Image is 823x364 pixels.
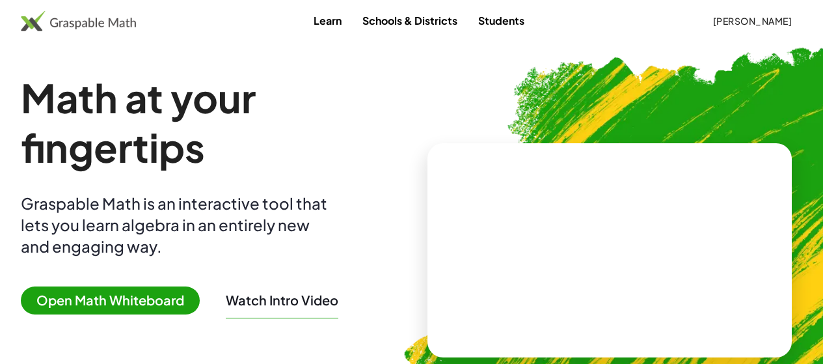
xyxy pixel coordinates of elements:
[21,193,333,257] div: Graspable Math is an interactive tool that lets you learn algebra in an entirely new and engaging...
[21,294,210,308] a: Open Math Whiteboard
[468,8,535,33] a: Students
[21,287,200,315] span: Open Math Whiteboard
[226,292,338,309] button: Watch Intro Video
[21,73,407,172] h1: Math at your fingertips
[352,8,468,33] a: Schools & Districts
[712,15,792,27] span: [PERSON_NAME]
[702,9,802,33] button: [PERSON_NAME]
[303,8,352,33] a: Learn
[512,201,707,299] video: What is this? This is dynamic math notation. Dynamic math notation plays a central role in how Gr...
